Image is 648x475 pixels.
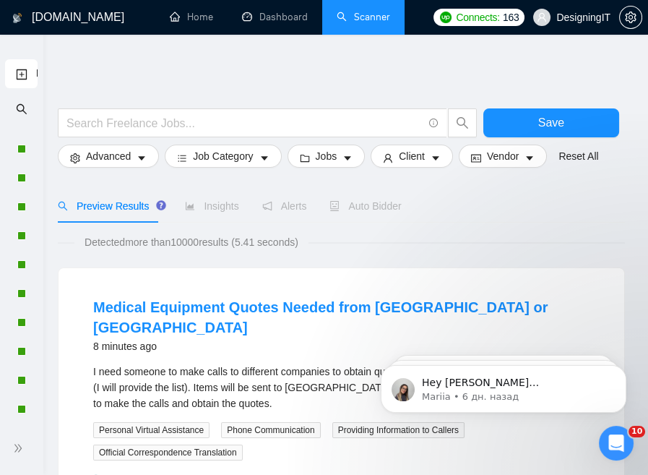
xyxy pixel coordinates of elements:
span: caret-down [431,153,441,163]
span: Job Category [193,148,253,164]
span: caret-down [259,153,269,163]
span: Personal Virtual Assistance [93,422,209,438]
a: New Scanner [16,59,27,89]
span: Save [538,114,564,132]
a: Reset All [558,148,598,164]
span: double-right [13,441,27,455]
input: Search Freelance Jobs... [66,114,423,132]
span: Detected more than 10000 results (5.41 seconds) [74,234,308,250]
button: barsJob Categorycaret-down [165,145,281,168]
span: 163 [503,9,519,25]
span: search [16,94,27,123]
button: Save [483,108,619,137]
span: Phone Communication [221,422,320,438]
span: Client [399,148,425,164]
span: caret-down [137,153,147,163]
a: searchScanner [337,11,390,23]
span: Alerts [262,200,307,212]
button: userClientcaret-down [371,145,453,168]
span: folder [300,153,310,163]
button: folderJobscaret-down [288,145,366,168]
img: logo [12,7,22,30]
span: user [383,153,393,163]
iframe: Intercom live chat [599,426,634,461]
a: Medical Equipment Quotes Needed from [GEOGRAPHIC_DATA] or [GEOGRAPHIC_DATA] [93,299,548,335]
span: Connects: [456,9,499,25]
span: Vendor [487,148,519,164]
a: setting [619,12,642,23]
span: user [537,12,547,22]
span: setting [70,153,80,163]
span: info-circle [429,119,439,128]
div: 8 minutes ago [93,338,589,355]
span: Official Correspondence Translation [93,445,243,461]
span: search [449,116,476,129]
div: Tooltip anchor [155,199,168,212]
span: Auto Bidder [329,200,401,212]
span: Jobs [316,148,337,164]
span: caret-down [524,153,535,163]
span: Insights [185,200,238,212]
span: notification [262,201,272,211]
span: bars [177,153,187,163]
span: 10 [628,426,645,437]
iframe: Intercom notifications сообщение [359,335,648,436]
a: dashboardDashboard [242,11,308,23]
span: setting [620,12,641,23]
span: Advanced [86,148,131,164]
span: search [58,201,68,211]
button: idcardVendorcaret-down [459,145,547,168]
img: upwork-logo.png [440,12,452,23]
button: settingAdvancedcaret-down [58,145,159,168]
span: robot [329,201,340,211]
button: setting [619,6,642,29]
button: search [448,108,477,137]
div: I need someone to make calls to different companies to obtain quotes for 5 different medical equi... [93,364,589,411]
span: idcard [471,153,481,163]
li: New Scanner [5,59,38,88]
span: Preview Results [58,200,162,212]
span: Providing Information to Callers [332,422,465,438]
a: homeHome [170,11,213,23]
span: caret-down [342,153,353,163]
span: area-chart [185,201,195,211]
